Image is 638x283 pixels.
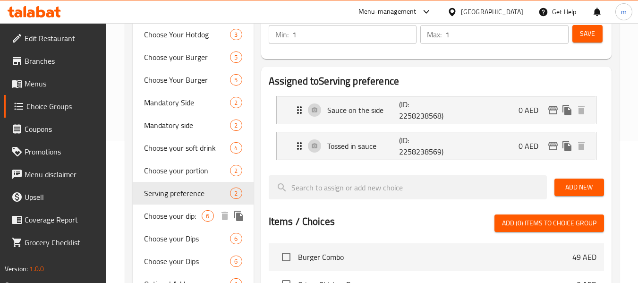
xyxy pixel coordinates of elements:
[230,189,241,198] span: 2
[26,101,99,112] span: Choice Groups
[133,227,253,250] div: Choose your Dips6
[144,97,230,108] span: Mandatory Side
[230,53,241,62] span: 5
[275,29,289,40] p: Min:
[269,92,604,128] li: Expand
[4,118,107,140] a: Coupons
[29,263,44,275] span: 1.0.0
[4,163,107,186] a: Menu disclaimer
[230,30,241,39] span: 3
[276,247,296,267] span: Select choice
[25,237,99,248] span: Grocery Checklist
[230,166,241,175] span: 2
[144,165,230,176] span: Choose your portion
[269,74,604,88] h2: Assigned to Serving preference
[230,144,241,153] span: 4
[519,104,546,116] p: 0 AED
[4,27,107,50] a: Edit Restaurant
[574,103,588,117] button: delete
[399,99,447,121] p: (ID: 2258238568)
[133,69,253,91] div: Choose Your Burger5
[25,169,99,180] span: Menu disclaimer
[358,6,417,17] div: Menu-management
[144,188,230,199] span: Serving preference
[4,186,107,208] a: Upsell
[546,103,560,117] button: edit
[133,46,253,69] div: Choose your Burger5
[133,114,253,137] div: Mandatory side2
[133,182,253,205] div: Serving preference2
[230,142,242,154] div: Choices
[230,256,242,267] div: Choices
[4,72,107,95] a: Menus
[144,142,230,154] span: Choose your soft drink
[269,175,547,199] input: search
[230,74,242,86] div: Choices
[230,257,241,266] span: 6
[560,103,574,117] button: duplicate
[133,159,253,182] div: Choose your portion2
[494,214,604,232] button: Add (0) items to choice group
[4,95,107,118] a: Choice Groups
[546,139,560,153] button: edit
[298,251,572,263] span: Burger Combo
[4,50,107,72] a: Branches
[144,210,202,222] span: Choose your dip:
[399,135,447,157] p: (ID: 2258238569)
[133,205,253,227] div: Choose your dip:6deleteduplicate
[560,139,574,153] button: duplicate
[230,233,242,244] div: Choices
[230,76,241,85] span: 5
[202,212,213,221] span: 6
[230,51,242,63] div: Choices
[269,214,335,229] h2: Items / Choices
[580,28,595,40] span: Save
[133,137,253,159] div: Choose your soft drink4
[519,140,546,152] p: 0 AED
[277,132,596,160] div: Expand
[554,179,604,196] button: Add New
[144,256,230,267] span: Choose your Dips
[4,208,107,231] a: Coverage Report
[572,25,603,43] button: Save
[5,263,28,275] span: Version:
[502,217,596,229] span: Add (0) items to choice group
[327,104,400,116] p: Sauce on the side
[144,29,230,40] span: Choose Your Hotdog
[230,120,242,131] div: Choices
[25,33,99,44] span: Edit Restaurant
[427,29,442,40] p: Max:
[230,98,241,107] span: 2
[133,23,253,46] div: Choose Your Hotdog3
[202,210,213,222] div: Choices
[562,181,596,193] span: Add New
[574,139,588,153] button: delete
[4,231,107,254] a: Grocery Checklist
[232,209,246,223] button: duplicate
[269,128,604,164] li: Expand
[572,251,596,263] p: 49 AED
[144,74,230,86] span: Choose Your Burger
[4,140,107,163] a: Promotions
[133,91,253,114] div: Mandatory Side2
[621,7,627,17] span: m
[25,214,99,225] span: Coverage Report
[461,7,523,17] div: [GEOGRAPHIC_DATA]
[25,78,99,89] span: Menus
[133,250,253,273] div: Choose your Dips6
[144,233,230,244] span: Choose your Dips
[277,96,596,124] div: Expand
[218,209,232,223] button: delete
[327,140,400,152] p: Tossed in sauce
[230,29,242,40] div: Choices
[144,120,230,131] span: Mandatory side
[25,191,99,203] span: Upsell
[230,188,242,199] div: Choices
[144,51,230,63] span: Choose your Burger
[230,165,242,176] div: Choices
[230,97,242,108] div: Choices
[25,123,99,135] span: Coupons
[25,55,99,67] span: Branches
[230,121,241,130] span: 2
[25,146,99,157] span: Promotions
